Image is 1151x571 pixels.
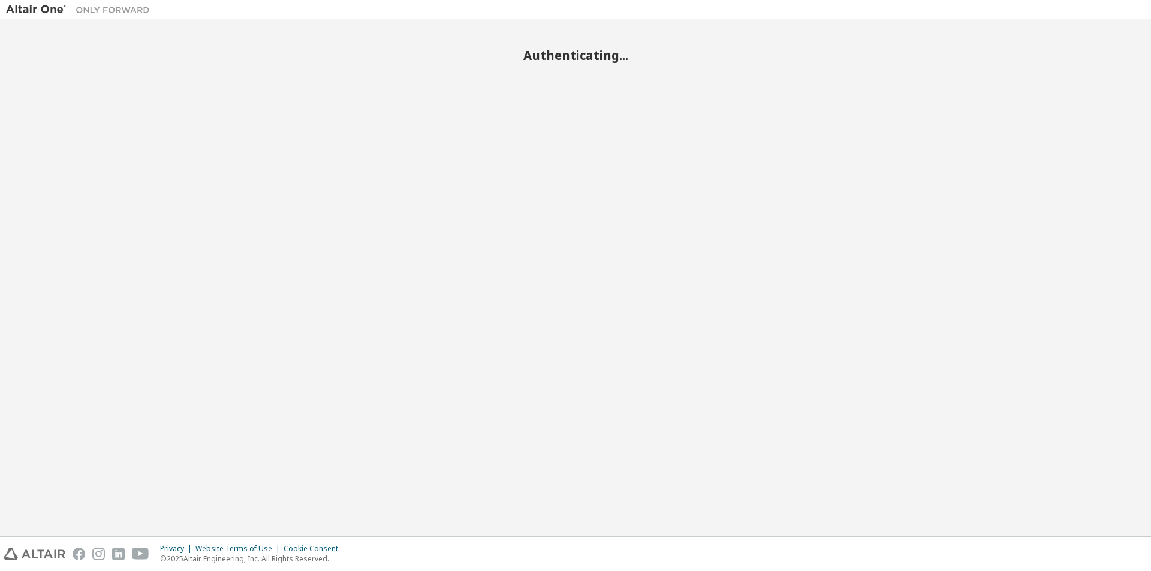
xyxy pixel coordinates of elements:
[284,544,345,554] div: Cookie Consent
[73,548,85,560] img: facebook.svg
[112,548,125,560] img: linkedin.svg
[132,548,149,560] img: youtube.svg
[6,4,156,16] img: Altair One
[160,554,345,564] p: © 2025 Altair Engineering, Inc. All Rights Reserved.
[4,548,65,560] img: altair_logo.svg
[6,47,1145,63] h2: Authenticating...
[160,544,195,554] div: Privacy
[92,548,105,560] img: instagram.svg
[195,544,284,554] div: Website Terms of Use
